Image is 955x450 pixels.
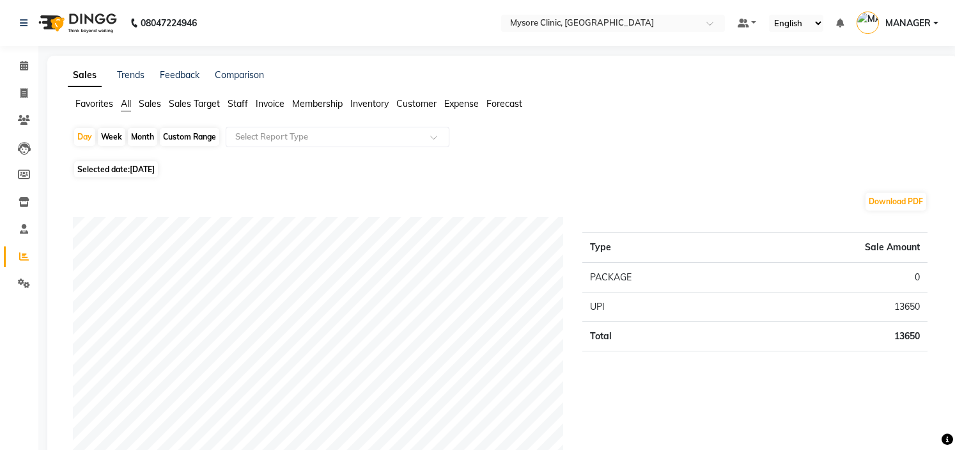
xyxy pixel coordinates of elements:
[737,322,928,351] td: 13650
[228,98,248,109] span: Staff
[857,12,879,34] img: MANAGER
[68,64,102,87] a: Sales
[885,17,931,30] span: MANAGER
[486,98,522,109] span: Forecast
[582,262,736,293] td: PACKAGE
[160,69,199,81] a: Feedback
[128,128,157,146] div: Month
[139,98,161,109] span: Sales
[582,293,736,322] td: UPI
[350,98,389,109] span: Inventory
[256,98,284,109] span: Invoice
[737,233,928,263] th: Sale Amount
[74,128,95,146] div: Day
[117,69,144,81] a: Trends
[141,5,197,41] b: 08047224946
[737,293,928,322] td: 13650
[169,98,220,109] span: Sales Target
[582,322,736,351] td: Total
[866,193,926,211] button: Download PDF
[98,128,125,146] div: Week
[582,233,736,263] th: Type
[444,98,479,109] span: Expense
[75,98,113,109] span: Favorites
[215,69,264,81] a: Comparison
[130,165,155,174] span: [DATE]
[396,98,437,109] span: Customer
[74,161,158,177] span: Selected date:
[737,262,928,293] td: 0
[292,98,343,109] span: Membership
[160,128,219,146] div: Custom Range
[121,98,131,109] span: All
[33,5,120,41] img: logo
